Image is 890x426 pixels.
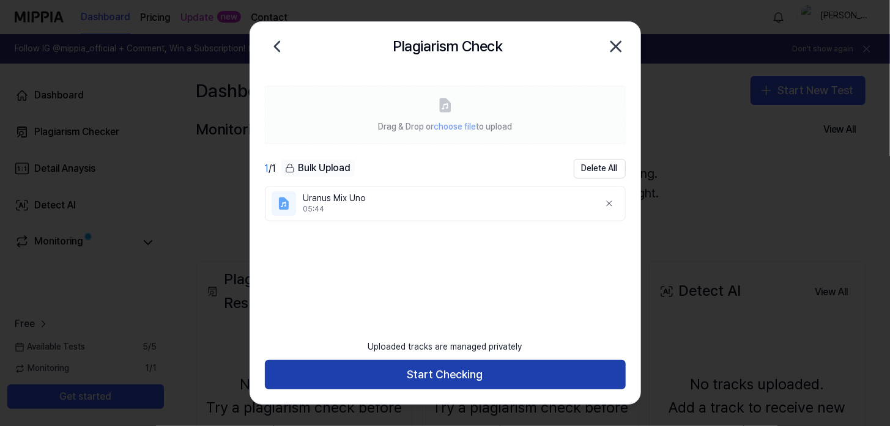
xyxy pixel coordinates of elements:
[281,160,355,177] button: Bulk Upload
[303,204,590,215] div: 05:44
[361,334,530,361] div: Uploaded tracks are managed privately
[378,122,512,131] span: Drag & Drop or to upload
[265,360,626,389] button: Start Checking
[265,161,276,176] div: / 1
[303,193,590,205] div: Uranus Mix Uno
[393,35,502,58] h2: Plagiarism Check
[265,163,269,174] span: 1
[434,122,476,131] span: choose file
[574,159,626,178] button: Delete All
